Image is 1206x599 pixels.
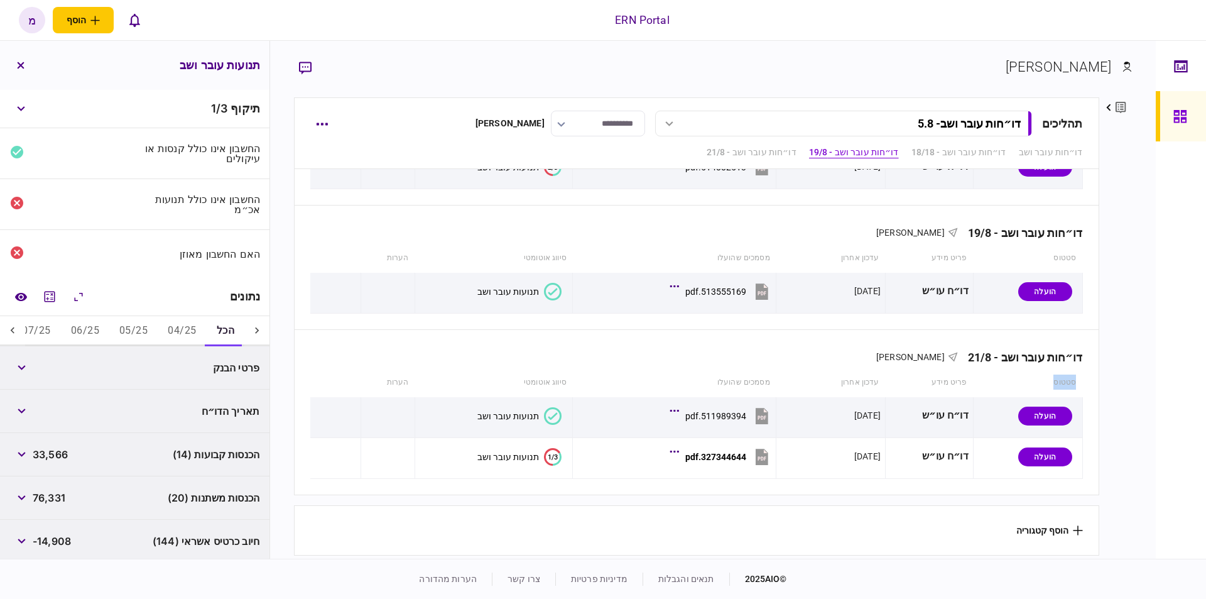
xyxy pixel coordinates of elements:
button: 04/25 [158,316,206,346]
div: דו״ח עו״ש [890,442,969,471]
div: פרטי הבנק [140,363,260,373]
button: 327344644.pdf [673,442,771,471]
div: דו״ח עו״ש [890,402,969,430]
span: 76,331 [33,490,65,505]
div: הועלה [1018,407,1072,426]
div: ERN Portal [615,12,669,28]
div: © 2025 AIO [729,573,787,586]
span: 1 / 3 [211,102,227,115]
th: הערות [361,368,415,397]
button: הכל [207,316,244,346]
div: החשבון אינו כולל תנועות אכ״מ [140,194,261,214]
div: נתונים [230,290,260,303]
a: דו״חות עובר ושב - 19/8 [809,146,899,159]
th: עדכון אחרון [776,244,886,273]
a: צרו קשר [508,574,540,584]
button: 05/25 [109,316,158,346]
button: 1/3תנועות עובר ושב [477,448,562,466]
a: דו״חות עובר ושב - 21/8 [707,146,796,159]
button: 513555169.pdf [673,277,771,305]
a: דו״חות עובר ושב - 18/18 [911,146,1006,159]
div: דו״חות עובר ושב - 21/8 [958,351,1083,364]
div: תנועות עובר ושב [477,411,539,421]
button: 511989394.pdf [673,402,771,430]
div: דו״חות עובר ושב - 19/8 [958,226,1083,239]
div: החשבון אינו כולל קנסות או עיקולים [140,143,261,163]
div: תנועות עובר ושב [477,452,539,462]
button: הרחב\כווץ הכל [67,285,90,308]
th: סיווג אוטומטי [415,244,573,273]
span: [PERSON_NAME] [876,228,945,238]
th: מסמכים שהועלו [573,368,776,397]
a: הערות מהדורה [419,574,477,584]
text: 1/3 [548,453,558,461]
div: תהליכים [1042,115,1083,132]
button: תנועות עובר ושב [477,283,562,300]
th: פריט מידע [885,244,973,273]
div: [PERSON_NAME] [475,117,545,130]
div: תאריך הדו״ח [140,406,260,416]
button: דו״חות עובר ושב- 5.8 [655,111,1032,136]
th: הערות [361,244,415,273]
button: פתח רשימת התראות [121,7,148,33]
div: האם החשבון מאוזן [140,249,261,259]
th: סטטוס [973,368,1082,397]
span: הכנסות משתנות (20) [168,490,259,505]
div: 511989394.pdf [685,411,746,421]
span: תיקוף [231,102,260,115]
th: סיווג אוטומטי [415,368,573,397]
button: 06/25 [61,316,109,346]
th: פריט מידע [885,368,973,397]
div: דו״ח עו״ש [890,277,969,305]
h3: תנועות עובר ושב [180,60,260,71]
div: תנועות עובר ושב [477,287,539,297]
button: תנועות עובר ושב [477,407,562,425]
div: [PERSON_NAME] [1006,57,1112,77]
span: -14,908 [33,534,71,549]
a: דו״חות עובר ושב [1019,146,1083,159]
a: תנאים והגבלות [658,574,714,584]
button: מחשבון [38,285,61,308]
span: 33,566 [33,447,68,462]
button: 07/25 [12,316,60,346]
th: מסמכים שהועלו [573,244,776,273]
div: [DATE] [854,285,881,297]
div: הועלה [1018,282,1072,301]
div: הועלה [1018,448,1072,466]
div: [DATE] [854,409,881,422]
div: [DATE] [854,450,881,463]
div: 513555169.pdf [685,287,746,297]
th: עדכון אחרון [776,368,886,397]
span: [PERSON_NAME] [876,352,945,362]
div: דו״חות עובר ושב - 5.8 [918,117,1021,130]
span: הכנסות קבועות (14) [173,447,259,462]
th: סטטוס [973,244,1082,273]
span: חיוב כרטיס אשראי (144) [153,534,259,549]
button: פתח תפריט להוספת לקוח [53,7,114,33]
a: מדיניות פרטיות [571,574,627,584]
div: 327344644.pdf [685,452,746,462]
button: הוסף קטגוריה [1016,525,1083,536]
a: השוואה למסמך [9,285,32,308]
button: מ [19,7,45,33]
